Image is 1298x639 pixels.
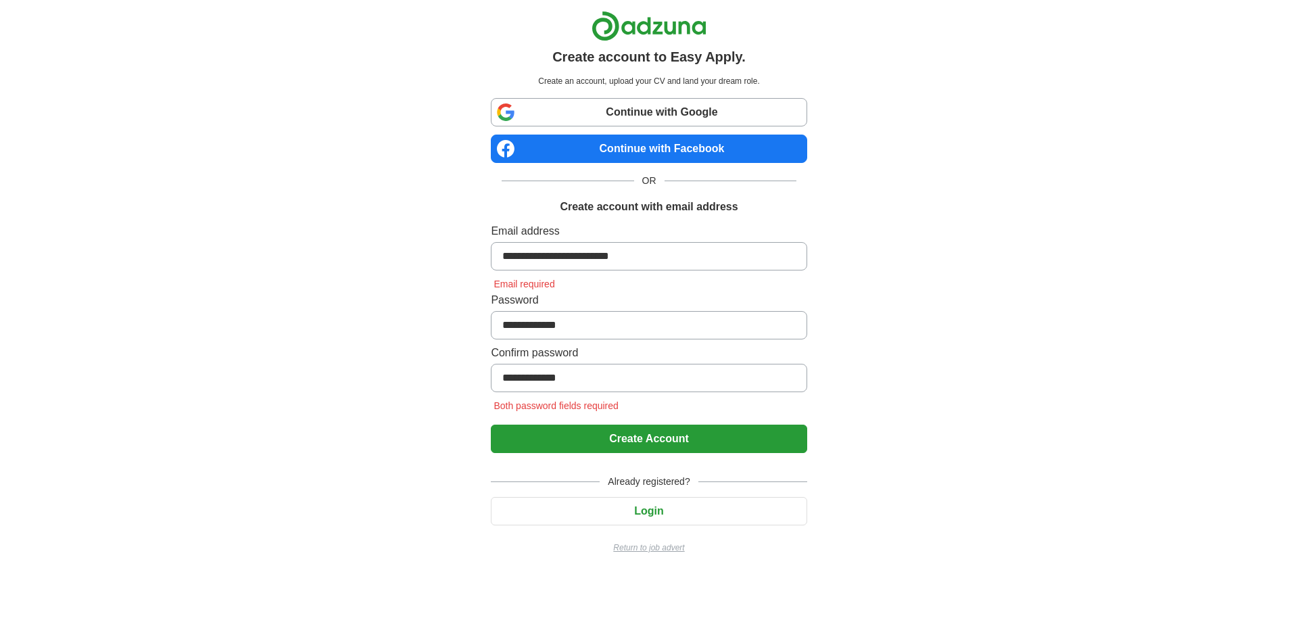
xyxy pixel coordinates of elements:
button: Login [491,497,807,525]
a: Continue with Facebook [491,135,807,163]
span: Both password fields required [491,400,621,411]
h1: Create account with email address [560,199,738,215]
a: Login [491,505,807,517]
label: Email address [491,223,807,239]
img: Adzuna logo [592,11,706,41]
button: Create Account [491,425,807,453]
span: Already registered? [600,475,698,489]
label: Password [491,292,807,308]
a: Continue with Google [491,98,807,126]
span: OR [634,174,665,188]
span: Email required [491,279,557,289]
label: Confirm password [491,345,807,361]
a: Return to job advert [491,542,807,554]
p: Create an account, upload your CV and land your dream role. [494,75,804,87]
h1: Create account to Easy Apply. [552,47,746,67]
